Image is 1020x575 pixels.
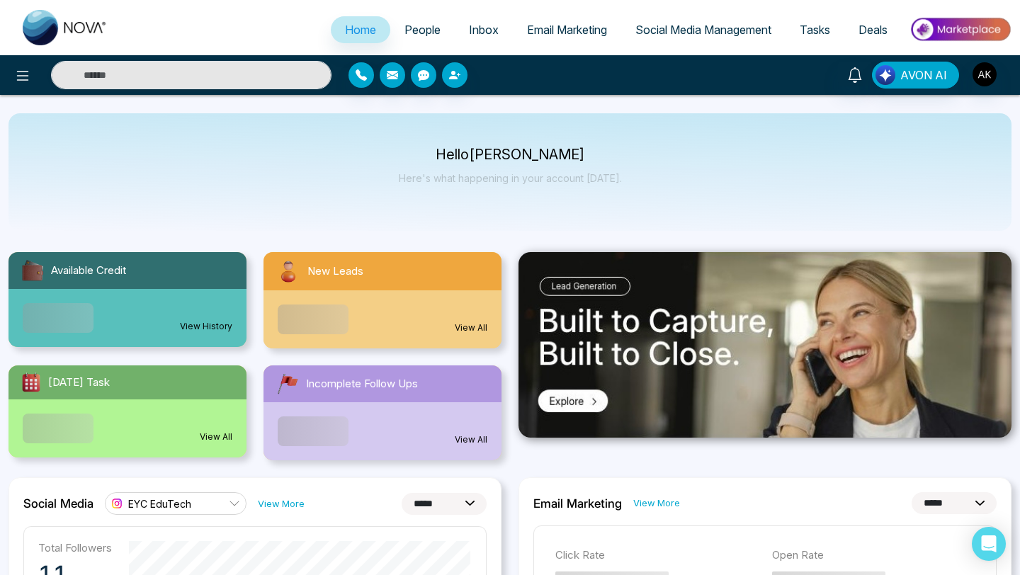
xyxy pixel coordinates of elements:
a: Incomplete Follow UpsView All [255,365,510,460]
img: User Avatar [973,62,997,86]
div: Open Intercom Messenger [972,527,1006,561]
a: Deals [844,16,902,43]
p: Open Rate [772,547,975,564]
p: Hello [PERSON_NAME] [399,149,622,161]
img: instagram [110,496,124,511]
img: Market-place.gif [909,13,1011,45]
a: View More [633,496,680,510]
img: todayTask.svg [20,371,42,394]
span: Incomplete Follow Ups [306,376,418,392]
span: New Leads [307,263,363,280]
h2: Email Marketing [533,496,622,511]
a: View All [200,431,232,443]
img: Nova CRM Logo [23,10,108,45]
a: New LeadsView All [255,252,510,348]
a: People [390,16,455,43]
span: AVON AI [900,67,947,84]
img: followUps.svg [275,371,300,397]
span: Home [345,23,376,37]
a: View All [455,321,487,334]
a: Tasks [786,16,844,43]
span: Email Marketing [527,23,607,37]
h2: Social Media [23,496,93,511]
span: EYC EduTech [128,497,191,511]
img: newLeads.svg [275,258,302,285]
p: Total Followers [38,541,112,554]
p: Click Rate [555,547,758,564]
span: Social Media Management [635,23,771,37]
span: Deals [858,23,888,37]
a: Email Marketing [513,16,621,43]
span: Tasks [800,23,830,37]
a: View History [180,320,232,333]
a: Home [331,16,390,43]
img: Lead Flow [875,65,895,85]
span: Inbox [469,23,499,37]
button: AVON AI [872,62,959,89]
a: View All [455,433,487,446]
img: availableCredit.svg [20,258,45,283]
p: Here's what happening in your account [DATE]. [399,172,622,184]
a: Inbox [455,16,513,43]
a: Social Media Management [621,16,786,43]
span: [DATE] Task [48,375,110,391]
span: People [404,23,441,37]
span: Available Credit [51,263,126,279]
img: . [518,252,1011,438]
a: View More [258,497,305,511]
